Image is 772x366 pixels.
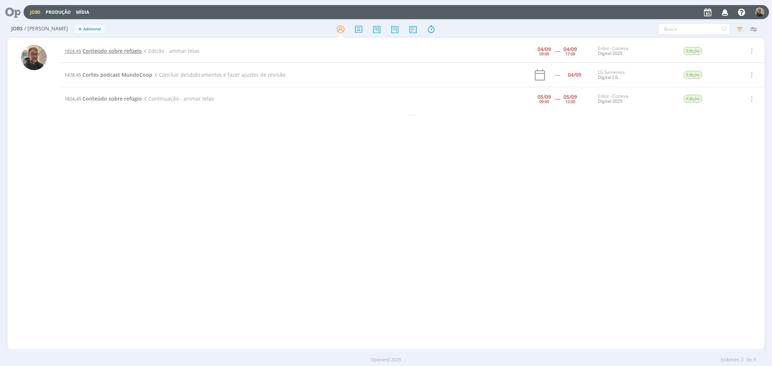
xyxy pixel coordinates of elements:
span: 1478.45 [64,72,81,78]
span: Cortes podcast MundoCoop [83,71,152,78]
span: Edição - animar telas [142,47,199,54]
a: Digital 2025 [598,98,623,104]
button: Jobs [28,9,43,15]
a: 1824.45Conteúdo sobre refúgio [64,47,142,54]
span: / [PERSON_NAME] [24,26,68,32]
a: Mídia [76,9,89,15]
span: Edição [684,95,702,103]
span: Edição [684,47,702,55]
div: 05/09 [564,94,577,99]
div: 04/09 [568,72,581,77]
span: Adicionar [83,27,101,31]
span: Conteúdo sobre refúgio [83,95,142,102]
input: Busca [658,23,730,35]
a: 1478.45Cortes podcast MundoCoop [64,71,152,78]
div: 04/09 [564,47,577,52]
span: 1824.45 [64,48,81,54]
button: +Adicionar [75,25,104,33]
div: Enlist - Corteva [598,46,672,56]
a: Produção [46,9,71,15]
span: de [746,356,752,363]
div: 12:00 [566,99,575,103]
span: ----- [555,47,560,54]
div: 09:00 [540,99,549,103]
div: - - - [60,111,764,118]
a: 1824.45Conteúdo sobre refúgio [64,95,142,102]
div: Enlist - Corteva [598,94,672,104]
button: R [755,6,765,18]
button: Produção [43,9,73,15]
span: Conteúdo sobre refúgio [83,47,142,54]
a: Jobs [30,9,41,15]
span: Continuação - animar telas [142,95,214,102]
span: ----- [555,95,560,102]
button: Mídia [74,9,91,15]
span: 3 [741,356,743,363]
img: R [755,8,764,17]
div: 05/09 [538,94,551,99]
img: R [21,45,47,70]
div: 09:00 [540,52,549,56]
div: LG Sementes [598,70,672,80]
span: Edição [684,71,702,79]
span: 3 [753,356,756,363]
a: Digital 2025 [598,50,623,56]
div: 04/09 [538,47,551,52]
span: Exibindo [721,356,739,363]
span: Jobs [11,26,23,32]
span: + [78,25,82,33]
span: Concluir desdobramentos e fazer ajustes de revisão [152,71,285,78]
span: 1824.45 [64,95,81,102]
div: ----- [555,72,560,77]
div: 17:00 [566,52,575,56]
a: Digital LG [598,74,618,80]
